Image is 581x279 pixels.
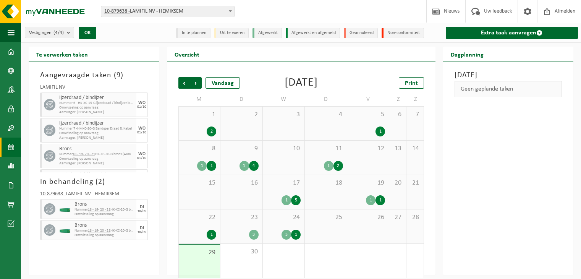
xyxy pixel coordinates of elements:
[285,77,318,89] div: [DATE]
[59,120,134,127] span: Ijzerdraad / bindijzer
[59,146,134,152] span: Brons
[59,206,71,212] img: HK-XC-20-GN-00
[40,191,66,197] tcxspan: Call 10-879638 - via 3CX
[74,208,134,212] span: Nummer HK-XC-20-G brons (Aurubis Beerse)
[324,161,333,171] div: 1
[252,28,282,38] li: Afgewerkt
[351,213,385,222] span: 26
[74,201,134,208] span: Brons
[59,136,134,140] span: Aanvrager: [PERSON_NAME]
[138,126,146,131] div: WO
[267,144,301,153] span: 10
[178,77,190,89] span: Vorige
[29,27,64,39] span: Vestigingen
[263,92,305,106] td: W
[59,152,134,157] span: Nummer HK-XC-20-G brons (Aurubis Beerse)
[73,152,95,156] tcxspan: Call 18 - 19- 20 - 21 via 3CX
[40,85,148,92] div: LAMIFIL NV
[382,28,424,38] li: Non-conformiteit
[393,213,402,222] span: 27
[101,6,234,17] span: 10-879638 - LAMIFIL NV - HEMIKSEM
[183,213,217,222] span: 22
[137,230,146,234] div: 30/09
[399,77,424,89] a: Print
[117,71,121,79] span: 9
[183,144,217,153] span: 8
[59,161,134,166] span: Aanvrager: [PERSON_NAME]
[249,230,259,240] div: 3
[183,248,217,257] span: 29
[40,70,148,81] h3: Aangevraagde taken ( )
[176,28,210,38] li: In te plannen
[25,27,74,38] button: Vestigingen(4/4)
[59,95,134,101] span: Ijzerdraad / bindijzer
[138,152,146,156] div: WO
[291,195,301,205] div: 5
[59,101,134,105] span: Nummer 6 - HK-XC-15-G ijzerdraad / bindijzer logistiek
[74,229,134,233] span: Nummer HK-XC-20-G brons (Aurubis Beerse)
[138,101,146,105] div: WO
[59,127,134,131] span: Nummer 7 -HK-XC-20-G Bandijzer Draad & Kabel
[305,92,347,106] td: D
[286,28,340,38] li: Afgewerkt en afgemeld
[74,222,134,229] span: Brons
[389,92,406,106] td: Z
[309,144,343,153] span: 11
[206,77,240,89] div: Vandaag
[40,191,148,199] div: LAMIFIL NV - HEMIKSEM
[405,80,418,86] span: Print
[224,144,259,153] span: 9
[446,27,578,39] a: Extra taak aanvragen
[393,110,402,119] span: 6
[224,179,259,187] span: 16
[104,8,130,14] tcxspan: Call 10-879638 - via 3CX
[98,178,102,186] span: 2
[74,233,134,238] span: Omwisseling op aanvraag
[220,92,263,106] td: D
[29,47,95,62] h2: Te verwerken taken
[282,230,291,240] div: 3
[267,213,301,222] span: 24
[59,105,134,110] span: Omwisseling op aanvraag
[207,161,216,171] div: 1
[282,195,291,205] div: 1
[351,110,385,119] span: 5
[59,227,71,233] img: HK-XC-20-GN-00
[249,161,259,171] div: 4
[351,144,385,153] span: 12
[455,81,562,97] div: Geen geplande taken
[393,144,402,153] span: 13
[59,157,134,161] span: Omwisseling op aanvraag
[140,226,144,230] div: DI
[40,176,148,188] h3: In behandeling ( )
[406,92,424,106] td: Z
[224,110,259,119] span: 2
[267,110,301,119] span: 3
[240,161,249,171] div: 1
[207,230,216,240] div: 1
[137,131,146,135] div: 01/10
[137,209,146,213] div: 30/09
[410,144,419,153] span: 14
[74,212,134,217] span: Omwisseling op aanvraag
[88,229,110,233] tcxspan: Call 18 - 19- 20 - 21 via 3CX
[309,179,343,187] span: 18
[79,27,96,39] button: OK
[291,230,301,240] div: 1
[190,77,202,89] span: Volgende
[393,179,402,187] span: 20
[197,161,207,171] div: 1
[375,195,385,205] div: 1
[267,179,301,187] span: 17
[347,92,390,106] td: V
[375,127,385,136] div: 1
[224,248,259,256] span: 30
[214,28,249,38] li: Uit te voeren
[207,127,216,136] div: 2
[59,131,134,136] span: Omwisseling op aanvraag
[167,47,207,62] h2: Overzicht
[443,47,491,62] h2: Dagplanning
[88,208,110,212] tcxspan: Call 18 - 19- 20 - 21 via 3CX
[183,179,217,187] span: 15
